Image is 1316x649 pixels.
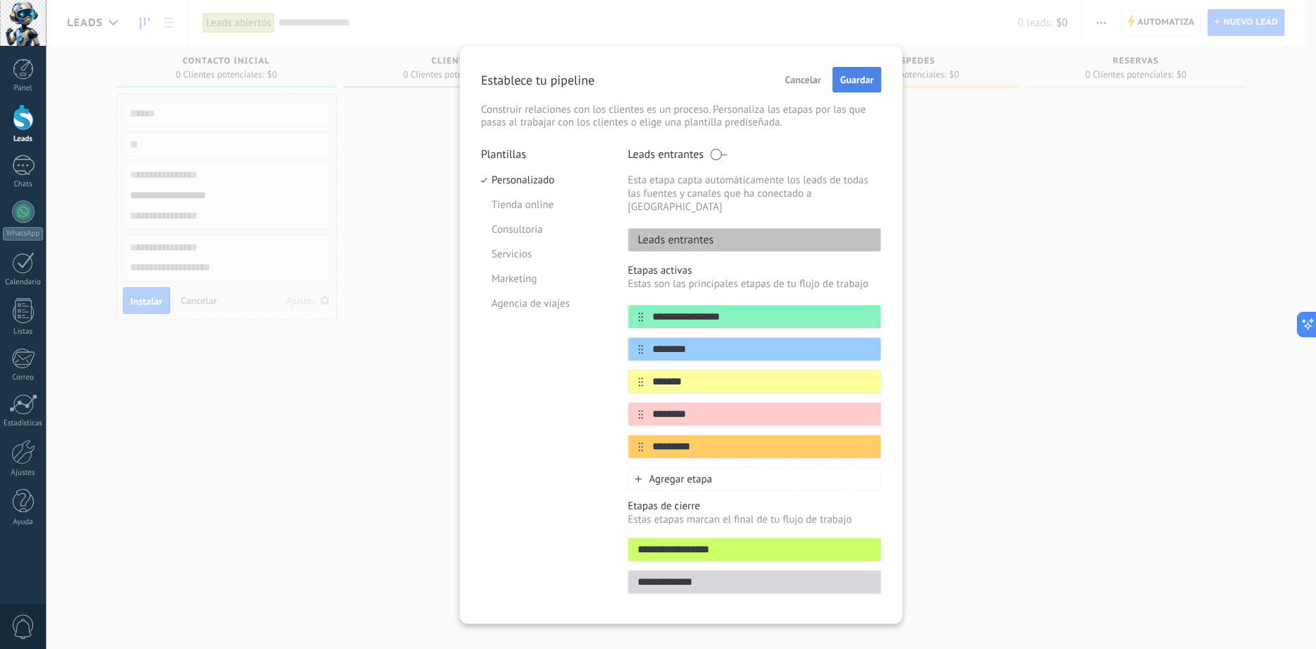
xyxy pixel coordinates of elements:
[3,278,44,287] div: Calendario
[3,135,44,144] div: Leads
[481,147,606,162] p: Plantillas
[481,104,881,129] p: Construir relaciones con los clientes es un proceso. Personaliza las etapas por las que pasas al ...
[481,168,606,193] li: Personalizado
[628,513,881,526] p: Estas etapas marcan el final de tu flujo de trabajo
[628,264,881,277] p: Etapas activas
[628,147,704,162] p: Leads entrantes
[3,468,44,478] div: Ajustes
[481,193,606,217] li: Tienda online
[840,75,873,85] span: Guardar
[649,473,712,486] span: Agregar etapa
[481,267,606,291] li: Marketing
[3,180,44,189] div: Chats
[3,327,44,336] div: Listas
[628,233,714,247] p: Leads entrantes
[481,72,594,88] p: Establece tu pipeline
[628,499,881,513] p: Etapas de cierre
[785,75,821,85] span: Cancelar
[3,227,43,241] div: WhatsApp
[3,419,44,428] div: Estadísticas
[481,217,606,242] li: Consultoria
[3,373,44,382] div: Correo
[481,291,606,316] li: Agencia de viajes
[481,242,606,267] li: Servicios
[3,84,44,93] div: Panel
[3,518,44,527] div: Ayuda
[628,277,881,291] p: Estas son las principales etapas de tu flujo de trabajo
[832,67,881,92] button: Guardar
[779,69,827,90] button: Cancelar
[628,174,881,214] p: Esta etapa capta automáticamente los leads de todas las fuentes y canales que ha conectado a [GEO...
